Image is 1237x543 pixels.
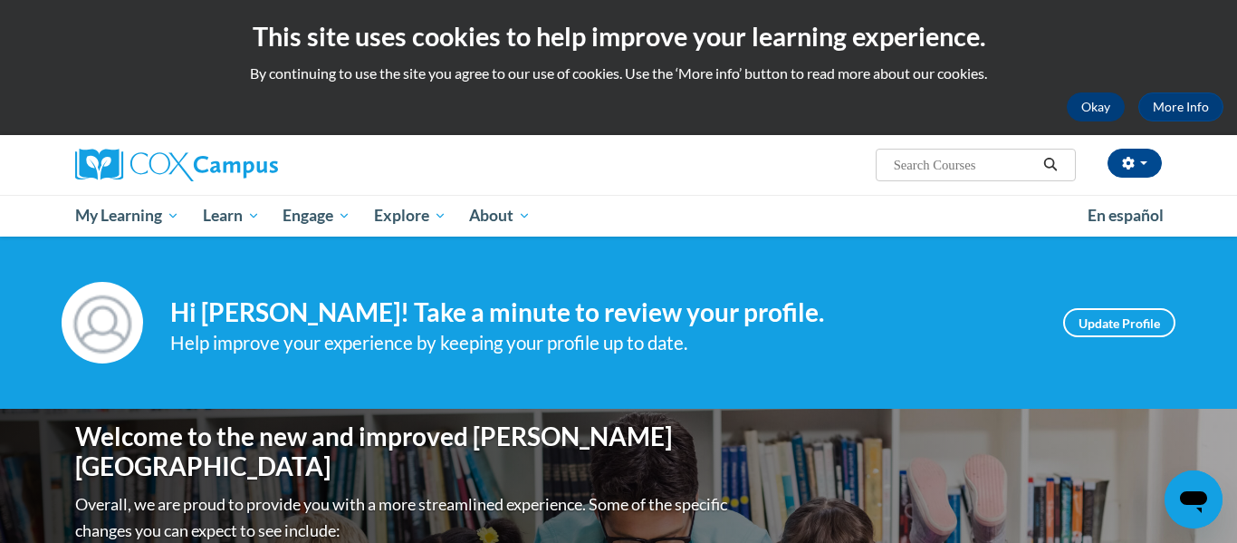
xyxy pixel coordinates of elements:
img: Cox Campus [75,149,278,181]
a: En español [1076,197,1175,235]
a: About [458,195,543,237]
img: Profile Image [62,282,143,364]
span: Learn [203,205,260,227]
input: Search Courses [892,154,1037,176]
a: More Info [1138,92,1223,121]
span: Engage [283,205,350,227]
a: Update Profile [1063,308,1175,337]
div: Help improve your experience by keeping your profile up to date. [170,328,1036,358]
iframe: Button to launch messaging window [1165,470,1223,528]
p: By continuing to use the site you agree to our use of cookies. Use the ‘More info’ button to read... [14,63,1223,83]
span: My Learning [75,205,179,227]
span: About [469,205,531,227]
a: Cox Campus [75,149,419,181]
a: Learn [191,195,272,237]
h1: Welcome to the new and improved [PERSON_NAME][GEOGRAPHIC_DATA] [75,422,732,482]
div: Main menu [48,195,1189,237]
button: Search [1037,154,1064,176]
a: Engage [271,195,362,237]
button: Account Settings [1108,149,1162,178]
h2: This site uses cookies to help improve your learning experience. [14,18,1223,54]
span: En español [1088,206,1164,225]
button: Okay [1067,92,1125,121]
a: Explore [362,195,458,237]
h4: Hi [PERSON_NAME]! Take a minute to review your profile. [170,297,1036,328]
a: My Learning [63,195,191,237]
span: Explore [374,205,446,227]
